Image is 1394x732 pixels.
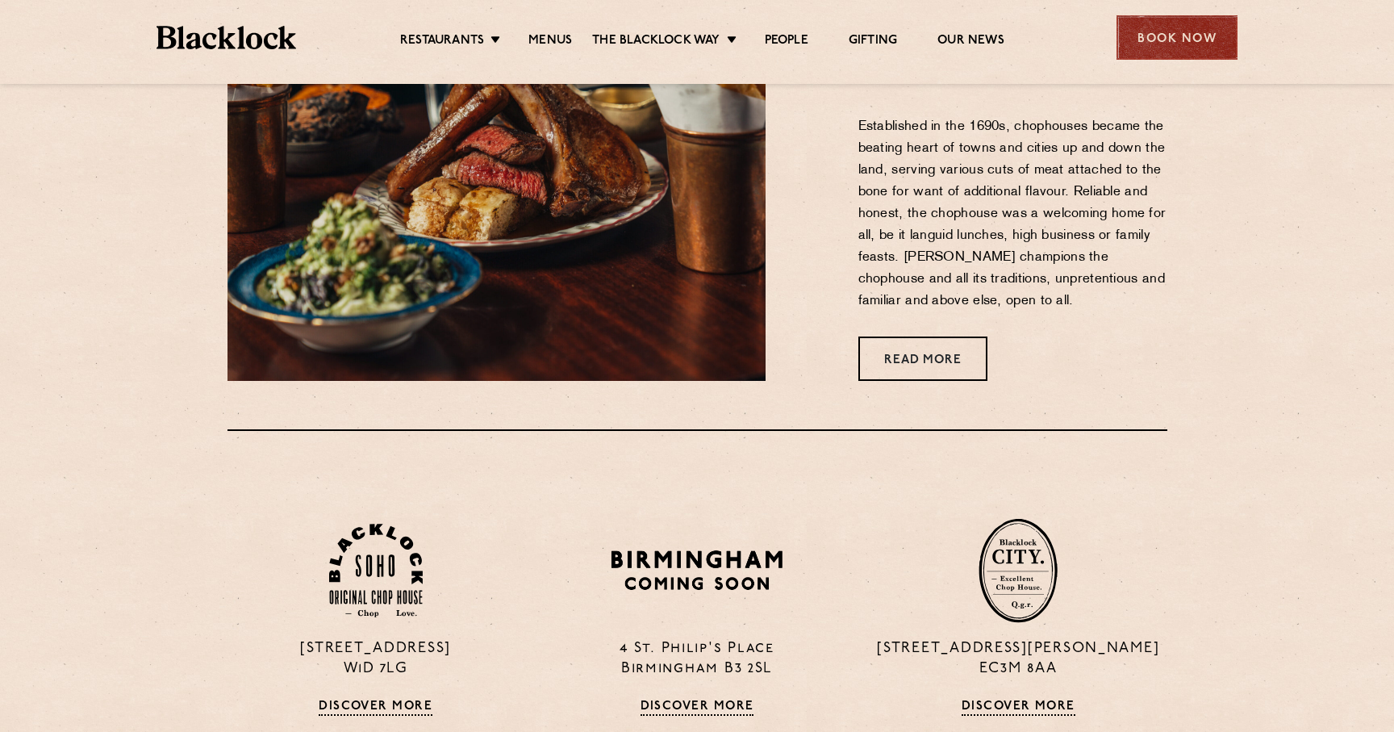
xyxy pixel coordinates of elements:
[528,33,572,51] a: Menus
[849,33,897,51] a: Gifting
[329,524,423,618] img: Soho-stamp-default.svg
[157,26,296,49] img: BL_Textured_Logo-footer-cropped.svg
[400,33,484,51] a: Restaurants
[765,33,808,51] a: People
[937,33,1004,51] a: Our News
[858,337,987,381] a: Read More
[641,700,754,716] a: Discover More
[549,639,845,680] p: 4 St. Philip's Place Birmingham B3 2SL
[608,545,787,596] img: BIRMINGHAM-P22_-e1747915156957.png
[962,700,1075,716] a: Discover More
[870,639,1167,680] p: [STREET_ADDRESS][PERSON_NAME] EC3M 8AA
[319,700,432,716] a: Discover More
[979,518,1058,623] img: City-stamp-default.svg
[1116,15,1237,60] div: Book Now
[592,33,720,51] a: The Blacklock Way
[858,116,1167,312] p: Established in the 1690s, chophouses became the beating heart of towns and cities up and down the...
[227,639,524,680] p: [STREET_ADDRESS] W1D 7LG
